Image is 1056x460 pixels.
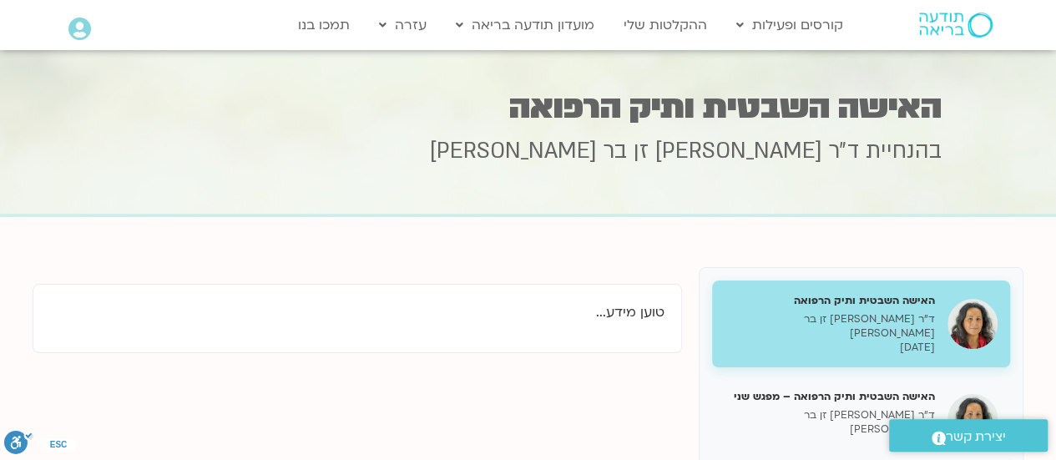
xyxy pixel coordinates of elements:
img: תודעה בריאה [919,13,993,38]
a: מועדון תודעה בריאה [447,9,603,41]
a: ההקלטות שלי [615,9,715,41]
a: יצירת קשר [889,419,1048,452]
p: טוען מידע... [50,301,664,324]
img: האישה השבטית ותיק הרפואה – מפגש שני [947,394,998,444]
p: ד״ר [PERSON_NAME] זן בר [PERSON_NAME] [725,408,935,437]
a: עזרה [371,9,435,41]
p: [DATE] [725,436,935,450]
h5: האישה השבטית ותיק הרפואה – מפגש שני [725,389,935,404]
p: ד״ר [PERSON_NAME] זן בר [PERSON_NAME] [725,312,935,341]
h1: האישה השבטית ותיק הרפואה [115,91,942,124]
img: האישה השבטית ותיק הרפואה [947,299,998,349]
span: ד״ר [PERSON_NAME] זן בר [PERSON_NAME] [430,136,859,166]
h5: האישה השבטית ותיק הרפואה [725,293,935,308]
a: תמכו בנו [290,9,358,41]
span: יצירת קשר [946,426,1006,448]
span: בהנחיית [866,136,942,166]
p: [DATE] [725,341,935,355]
a: קורסים ופעילות [728,9,851,41]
